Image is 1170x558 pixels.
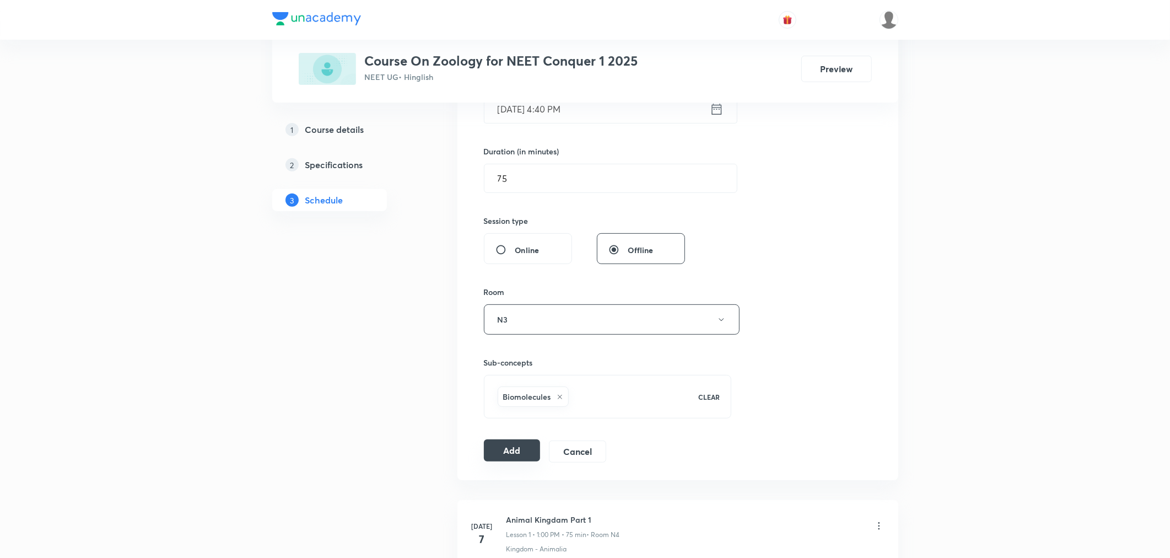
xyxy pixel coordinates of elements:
[628,244,654,256] span: Offline
[285,158,299,171] p: 2
[305,123,364,136] h5: Course details
[285,194,299,207] p: 3
[484,304,740,335] button: N3
[365,71,638,83] p: NEET UG • Hinglish
[285,123,299,136] p: 1
[506,514,620,525] h6: Animal Kingdam Part 1
[549,441,606,463] button: Cancel
[484,439,541,462] button: Add
[305,158,363,171] h5: Specifications
[484,164,737,192] input: 75
[880,10,898,29] img: Vivek Patil
[272,12,361,25] img: Company Logo
[272,12,361,28] a: Company Logo
[801,56,872,82] button: Preview
[365,53,638,69] h3: Course On Zoology for NEET Conquer 1 2025
[587,530,620,540] p: • Room N4
[506,530,587,540] p: Lesson 1 • 1:00 PM • 75 min
[471,521,493,531] h6: [DATE]
[484,357,732,368] h6: Sub-concepts
[471,531,493,548] h4: 7
[272,154,422,176] a: 2Specifications
[272,119,422,141] a: 1Course details
[779,11,796,29] button: avatar
[783,15,792,25] img: avatar
[484,146,559,157] h6: Duration (in minutes)
[506,544,567,554] p: Kingdom - Animalia
[305,194,343,207] h5: Schedule
[484,286,505,298] h6: Room
[698,392,720,402] p: CLEAR
[299,53,356,85] img: CF8850F2-9AC3-48DA-9138-130071D00F8C_plus.png
[484,215,529,227] h6: Session type
[503,391,551,403] h6: Biomolecules
[515,244,540,256] span: Online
